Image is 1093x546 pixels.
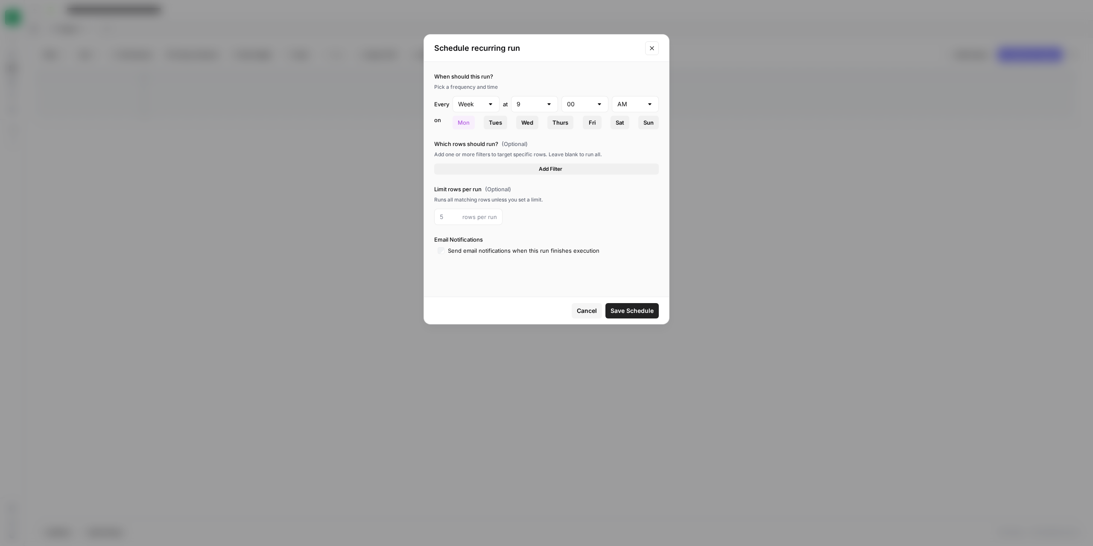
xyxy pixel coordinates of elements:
[453,116,475,129] button: Mon
[489,118,502,127] span: Tues
[434,42,640,54] h2: Schedule recurring run
[434,116,449,129] div: on
[434,185,659,193] label: Limit rows per run
[616,118,624,127] span: Sat
[484,116,507,129] button: Tues
[552,118,568,127] span: Thurs
[589,118,596,127] span: Fri
[434,140,659,148] label: Which rows should run?
[434,164,659,175] button: Add Filter
[611,116,629,129] button: Sat
[438,247,444,254] input: Send email notifications when this run finishes execution
[485,185,511,193] span: (Optional)
[572,303,602,318] button: Cancel
[539,165,562,173] span: Add Filter
[577,307,597,315] span: Cancel
[434,196,659,204] div: Runs all matching rows unless you set a limit.
[617,100,643,108] input: AM
[567,100,593,108] input: 00
[645,41,659,55] button: Close modal
[547,116,573,129] button: Thurs
[434,83,659,91] div: Pick a frequency and time
[583,116,602,129] button: Fri
[458,100,484,108] input: Week
[434,72,659,81] label: When should this run?
[502,140,528,148] span: (Optional)
[503,100,508,108] div: at
[448,246,599,255] div: Send email notifications when this run finishes execution
[611,307,654,315] span: Save Schedule
[521,118,533,127] span: Wed
[434,151,659,158] div: Add one or more filters to target specific rows. Leave blank to run all.
[462,213,497,221] span: rows per run
[643,118,654,127] span: Sun
[516,116,538,129] button: Wed
[458,118,470,127] span: Mon
[517,100,542,108] input: 9
[440,213,459,221] input: 5
[434,100,449,108] div: Every
[605,303,659,318] button: Save Schedule
[638,116,659,129] button: Sun
[434,235,659,244] label: Email Notifications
